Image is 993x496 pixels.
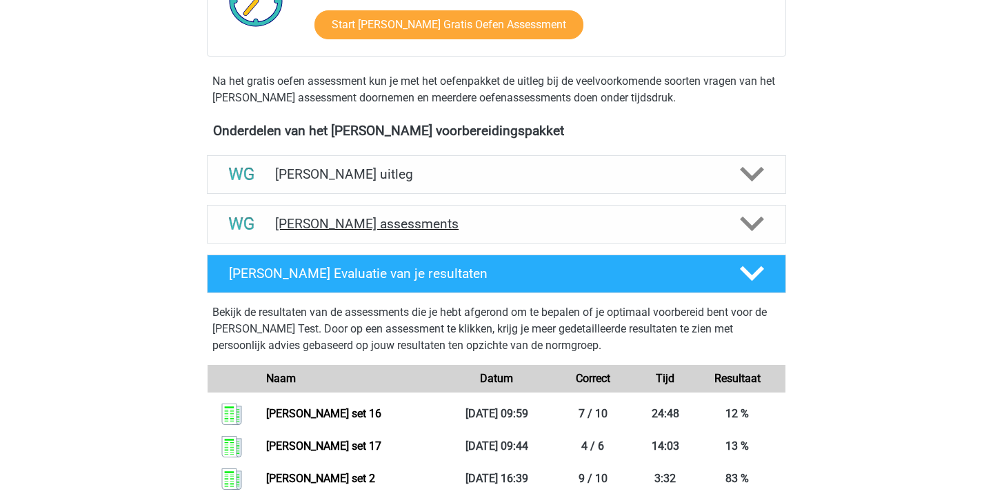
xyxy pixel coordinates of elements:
img: watson glaser assessments [224,206,259,241]
div: Correct [545,370,641,387]
a: Start [PERSON_NAME] Gratis Oefen Assessment [314,10,583,39]
div: Na het gratis oefen assessment kun je met het oefenpakket de uitleg bij de veelvoorkomende soorte... [207,73,786,106]
h4: [PERSON_NAME] assessments [275,216,718,232]
div: Tijd [641,370,690,387]
h4: Onderdelen van het [PERSON_NAME] voorbereidingspakket [213,123,780,139]
div: Datum [448,370,545,387]
h4: [PERSON_NAME] uitleg [275,166,718,182]
a: [PERSON_NAME] set 16 [266,407,381,420]
div: Resultaat [689,370,785,387]
a: assessments [PERSON_NAME] assessments [201,205,792,244]
img: watson glaser uitleg [224,157,259,192]
a: uitleg [PERSON_NAME] uitleg [201,155,792,194]
a: [PERSON_NAME] set 2 [266,472,375,485]
p: Bekijk de resultaten van de assessments die je hebt afgerond om te bepalen of je optimaal voorber... [212,304,781,354]
a: [PERSON_NAME] Evaluatie van je resultaten [201,255,792,293]
a: [PERSON_NAME] set 17 [266,439,381,453]
h4: [PERSON_NAME] Evaluatie van je resultaten [229,266,718,281]
div: Naam [256,370,448,387]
